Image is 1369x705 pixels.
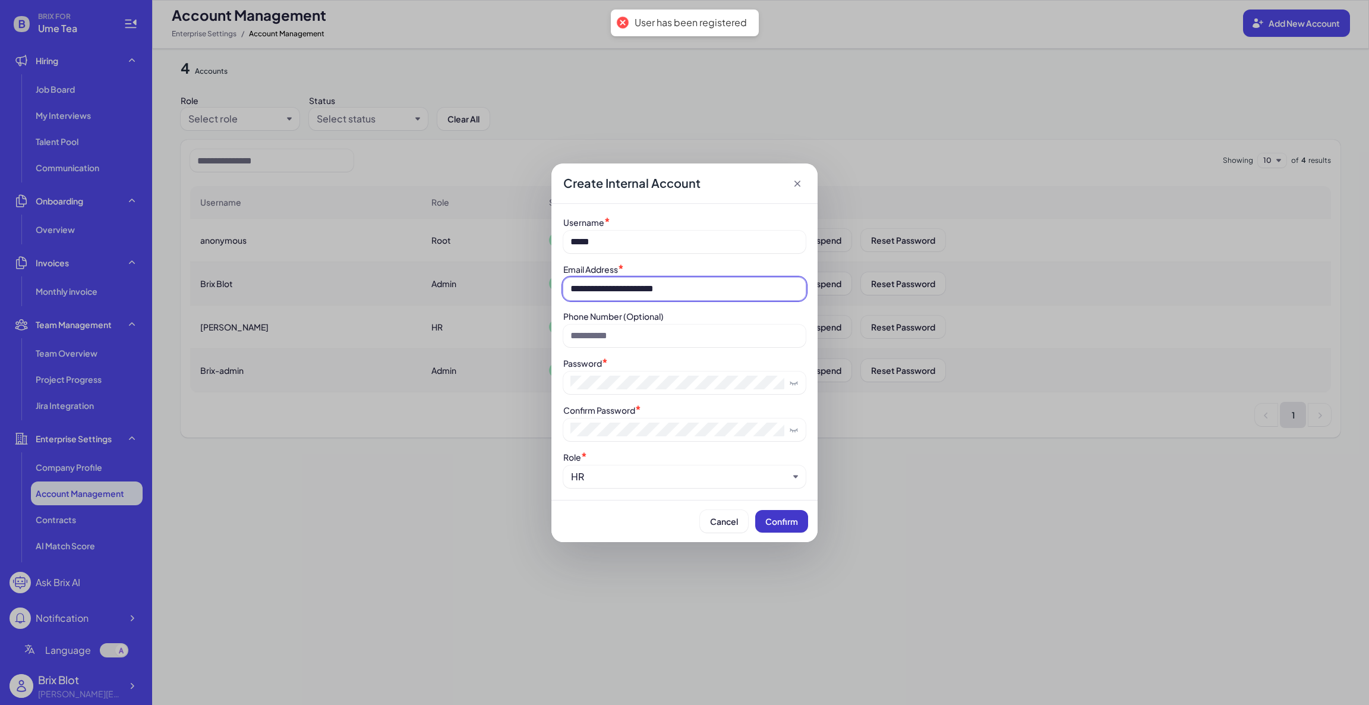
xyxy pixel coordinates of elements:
button: HR [571,470,788,484]
span: Create Internal Account [563,175,701,191]
label: Role [563,452,581,462]
label: Password [563,358,602,369]
button: Confirm [755,510,808,533]
span: Confirm [765,516,798,527]
label: Email Address [563,264,618,275]
span: Cancel [710,516,738,527]
label: Phone Number (Optional) [563,311,664,322]
button: Cancel [700,510,748,533]
label: Confirm Password [563,405,635,416]
label: Username [563,217,604,228]
div: User has been registered [635,17,747,29]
